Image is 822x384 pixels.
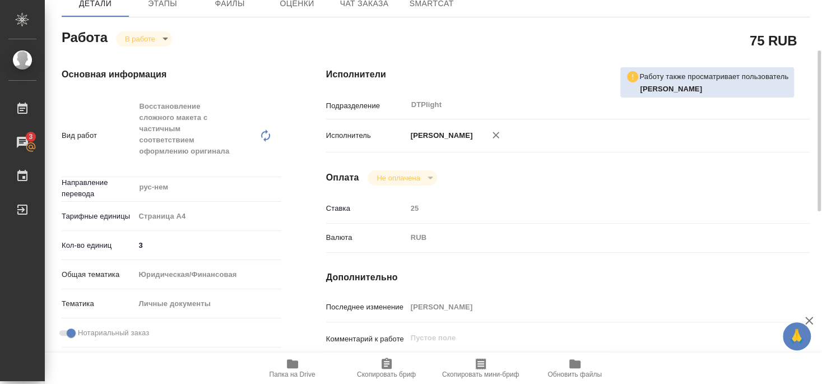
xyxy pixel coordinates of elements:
div: В работе [368,170,436,186]
button: 🙏 [783,322,811,350]
span: Обновить файлы [547,371,602,378]
p: Тарифные единицы [62,211,135,222]
span: 3 [22,131,39,142]
p: Исполнитель [326,130,407,141]
p: Ставка [326,203,407,214]
button: Удалить исполнителя [484,123,508,147]
h4: Дополнительно [326,271,810,284]
input: ✎ Введи что-нибудь [135,237,281,253]
input: Пустое поле [407,200,769,216]
input: Пустое поле [407,299,769,315]
button: Скопировать бриф [340,353,434,384]
button: Обновить файлы [528,353,622,384]
p: Направление перевода [62,177,135,200]
h2: 75 RUB [750,31,797,50]
span: Скопировать мини-бриф [442,371,519,378]
span: Нотариальный заказ [78,327,149,339]
div: Юридическая/Финансовая [135,265,281,284]
button: Скопировать мини-бриф [434,353,528,384]
button: Не оплачена [373,173,423,183]
div: В работе [116,31,172,47]
p: Подразделение [326,100,407,112]
div: Страница А4 [135,207,281,226]
p: Архипова Екатерина [640,84,788,95]
p: Валюта [326,232,407,243]
span: 🙏 [787,325,806,348]
span: Папка на Drive [270,371,315,378]
p: [PERSON_NAME] [407,130,473,141]
h4: Оплата [326,171,359,184]
p: Кол-во единиц [62,240,135,251]
p: Последнее изменение [326,302,407,313]
button: Папка на Drive [245,353,340,384]
h4: Основная информация [62,68,281,81]
a: 3 [3,128,42,156]
h4: Исполнители [326,68,810,81]
div: RUB [407,228,769,247]
b: [PERSON_NAME] [640,85,702,93]
p: Работу также просматривает пользователь [639,71,788,82]
button: В работе [122,34,159,44]
p: Общая тематика [62,269,135,280]
p: Вид работ [62,130,135,141]
div: Личные документы [135,294,281,313]
span: Скопировать бриф [357,371,416,378]
p: Тематика [62,298,135,309]
h2: Работа [62,26,108,47]
p: Комментарий к работе [326,334,407,345]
